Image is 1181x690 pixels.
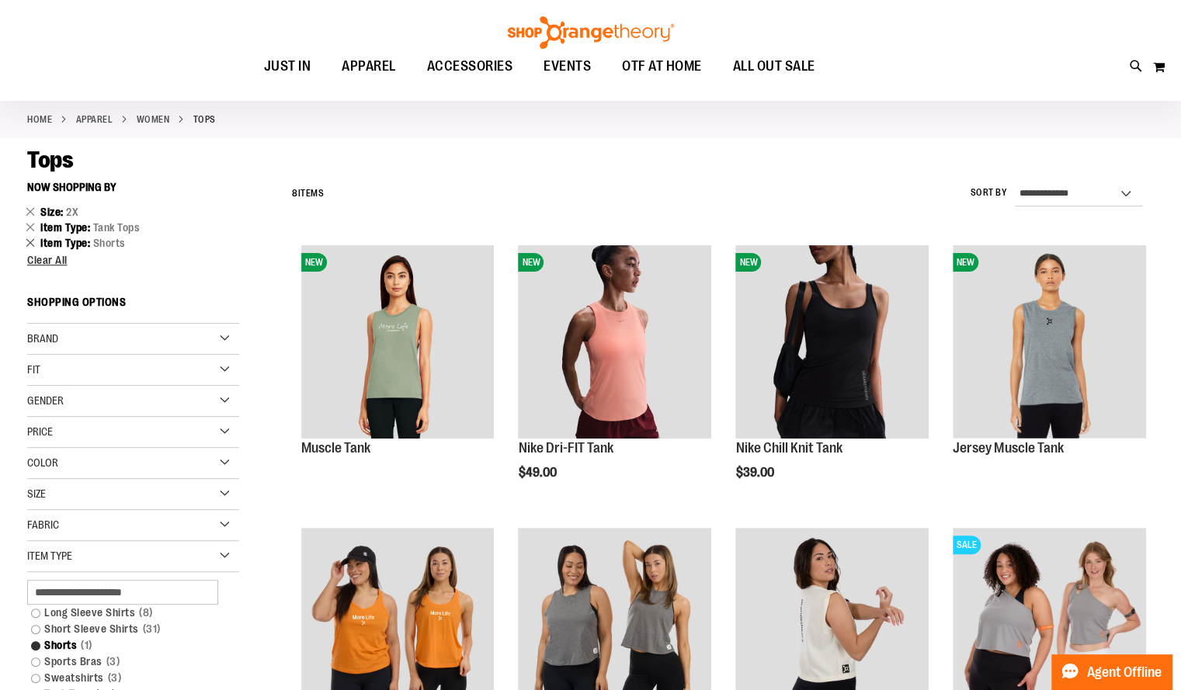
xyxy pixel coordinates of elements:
[953,253,978,272] span: NEW
[945,238,1154,480] div: product
[27,518,59,531] span: Fabric
[40,221,93,234] span: Item Type
[27,550,72,562] span: Item Type
[1051,654,1172,690] button: Agent Offline
[27,255,239,265] a: Clear All
[23,670,227,686] a: Sweatshirts3
[518,440,613,456] a: Nike Dri-FIT Tank
[139,621,165,637] span: 31
[23,605,227,621] a: Long Sleeve Shirts8
[23,621,227,637] a: Short Sleeve Shirts31
[518,245,711,441] a: Nike Dri-FIT TankNEW
[27,394,64,407] span: Gender
[27,363,40,376] span: Fit
[27,113,52,127] a: Home
[301,253,327,272] span: NEW
[733,49,815,84] span: ALL OUT SALE
[27,147,73,173] span: Tops
[23,654,227,670] a: Sports Bras3
[27,289,239,324] strong: Shopping Options
[622,49,702,84] span: OTF AT HOME
[27,254,68,266] span: Clear All
[518,245,711,439] img: Nike Dri-FIT Tank
[735,440,842,456] a: Nike Chill Knit Tank
[66,206,78,218] span: 2X
[93,221,141,234] span: Tank Tops
[953,440,1063,456] a: Jersey Muscle Tank
[40,237,93,249] span: Item Type
[970,186,1007,199] label: Sort By
[735,245,929,439] img: Nike Chill Knit Tank
[27,332,58,345] span: Brand
[953,536,981,554] span: SALE
[292,182,324,206] h2: Items
[102,654,124,670] span: 3
[301,245,495,439] img: Muscle Tank
[93,237,126,249] span: Shorts
[193,113,216,127] strong: Tops
[301,440,370,456] a: Muscle Tank
[23,637,227,654] a: Shorts1
[27,456,58,469] span: Color
[544,49,591,84] span: EVENTS
[953,245,1146,441] a: Jersey Muscle TankNEW
[342,49,396,84] span: APPAREL
[27,487,46,500] span: Size
[292,188,298,199] span: 8
[137,113,170,127] a: WOMEN
[27,425,53,438] span: Price
[735,245,929,441] a: Nike Chill Knit TankNEW
[40,206,66,218] span: Size
[76,113,113,127] a: APPAREL
[294,238,502,480] div: product
[77,637,96,654] span: 1
[1087,665,1162,680] span: Agent Offline
[728,238,936,519] div: product
[735,466,776,480] span: $39.00
[301,245,495,441] a: Muscle TankNEW
[518,253,544,272] span: NEW
[953,245,1146,439] img: Jersey Muscle Tank
[510,238,719,519] div: product
[505,16,676,49] img: Shop Orangetheory
[104,670,126,686] span: 3
[427,49,513,84] span: ACCESSORIES
[27,174,124,200] button: Now Shopping by
[518,466,558,480] span: $49.00
[135,605,157,621] span: 8
[735,253,761,272] span: NEW
[264,49,311,84] span: JUST IN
